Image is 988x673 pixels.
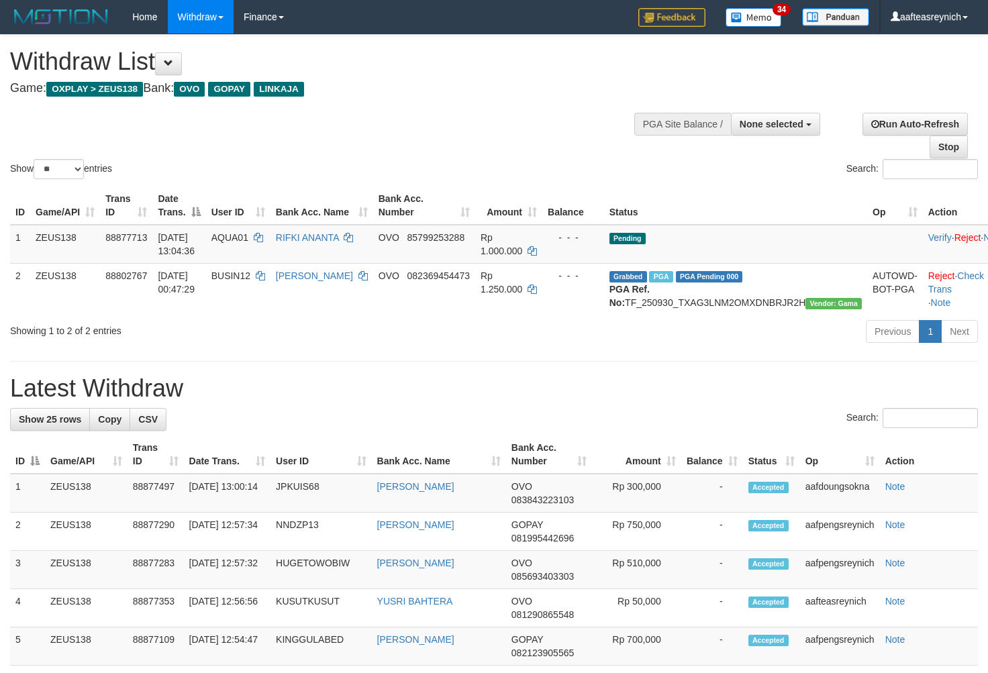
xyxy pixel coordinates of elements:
[184,627,271,666] td: [DATE] 12:54:47
[866,320,920,343] a: Previous
[681,435,743,474] th: Balance: activate to sort column ascending
[276,270,353,281] a: [PERSON_NAME]
[45,435,128,474] th: Game/API: activate to sort column ascending
[846,408,978,428] label: Search:
[604,263,867,315] td: TF_250930_TXAG3LNM2OMXDNBRJR2H
[548,231,599,244] div: - - -
[649,271,673,282] span: Marked by aafsreyleap
[10,408,90,431] a: Show 25 rows
[377,519,454,530] a: [PERSON_NAME]
[379,270,399,281] span: OVO
[379,232,399,243] span: OVO
[138,414,158,425] span: CSV
[10,263,30,315] td: 2
[128,513,184,551] td: 88877290
[45,551,128,589] td: ZEUS138
[100,187,152,225] th: Trans ID: activate to sort column ascending
[184,474,271,513] td: [DATE] 13:00:14
[276,232,339,243] a: RIFKI ANANTA
[254,82,304,97] span: LINKAJA
[676,271,743,282] span: PGA Pending
[10,474,45,513] td: 1
[931,297,951,308] a: Note
[174,82,205,97] span: OVO
[609,233,646,244] span: Pending
[10,159,112,179] label: Show entries
[919,320,942,343] a: 1
[511,571,574,582] span: Copy 085693403303 to clipboard
[592,474,681,513] td: Rp 300,000
[270,435,371,474] th: User ID: activate to sort column ascending
[211,270,250,281] span: BUSIN12
[10,551,45,589] td: 3
[634,113,731,136] div: PGA Site Balance /
[609,284,650,308] b: PGA Ref. No:
[184,589,271,627] td: [DATE] 12:56:56
[377,481,454,492] a: [PERSON_NAME]
[475,187,542,225] th: Amount: activate to sort column ascending
[885,519,905,530] a: Note
[638,8,705,27] img: Feedback.jpg
[270,187,373,225] th: Bank Acc. Name: activate to sort column ascending
[800,435,880,474] th: Op: activate to sort column ascending
[10,82,645,95] h4: Game: Bank:
[511,533,574,543] span: Copy 081995442696 to clipboard
[592,627,681,666] td: Rp 700,000
[10,627,45,666] td: 5
[128,435,184,474] th: Trans ID: activate to sort column ascending
[885,558,905,568] a: Note
[34,159,84,179] select: Showentries
[158,270,195,295] span: [DATE] 00:47:29
[506,435,592,474] th: Bank Acc. Number: activate to sort column ascending
[152,187,205,225] th: Date Trans.: activate to sort column descending
[592,435,681,474] th: Amount: activate to sort column ascending
[19,414,81,425] span: Show 25 rows
[511,648,574,658] span: Copy 082123905565 to clipboard
[928,232,952,243] a: Verify
[10,319,401,338] div: Showing 1 to 2 of 2 entries
[270,513,371,551] td: NNDZP13
[592,589,681,627] td: Rp 50,000
[208,82,250,97] span: GOPAY
[407,232,465,243] span: Copy 85799253288 to clipboard
[30,225,100,264] td: ZEUS138
[748,635,789,646] span: Accepted
[604,187,867,225] th: Status
[511,481,532,492] span: OVO
[542,187,604,225] th: Balance
[10,225,30,264] td: 1
[45,627,128,666] td: ZEUS138
[511,495,574,505] span: Copy 083843223103 to clipboard
[372,435,506,474] th: Bank Acc. Name: activate to sort column ascending
[928,270,955,281] a: Reject
[184,513,271,551] td: [DATE] 12:57:34
[885,634,905,645] a: Note
[867,263,923,315] td: AUTOWD-BOT-PGA
[773,3,791,15] span: 34
[30,263,100,315] td: ZEUS138
[548,269,599,282] div: - - -
[800,474,880,513] td: aafdoungsokna
[105,270,147,281] span: 88802767
[377,596,453,607] a: YUSRI BAHTERA
[805,298,862,309] span: Vendor URL: https://trx31.1velocity.biz
[10,589,45,627] td: 4
[373,187,475,225] th: Bank Acc. Number: activate to sort column ascending
[941,320,978,343] a: Next
[10,513,45,551] td: 2
[883,159,978,179] input: Search:
[128,627,184,666] td: 88877109
[10,435,45,474] th: ID: activate to sort column descending
[609,271,647,282] span: Grabbed
[128,589,184,627] td: 88877353
[867,187,923,225] th: Op: activate to sort column ascending
[681,551,743,589] td: -
[885,596,905,607] a: Note
[954,232,981,243] a: Reject
[681,627,743,666] td: -
[883,408,978,428] input: Search:
[158,232,195,256] span: [DATE] 13:04:36
[481,232,522,256] span: Rp 1.000.000
[511,634,543,645] span: GOPAY
[105,232,147,243] span: 88877713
